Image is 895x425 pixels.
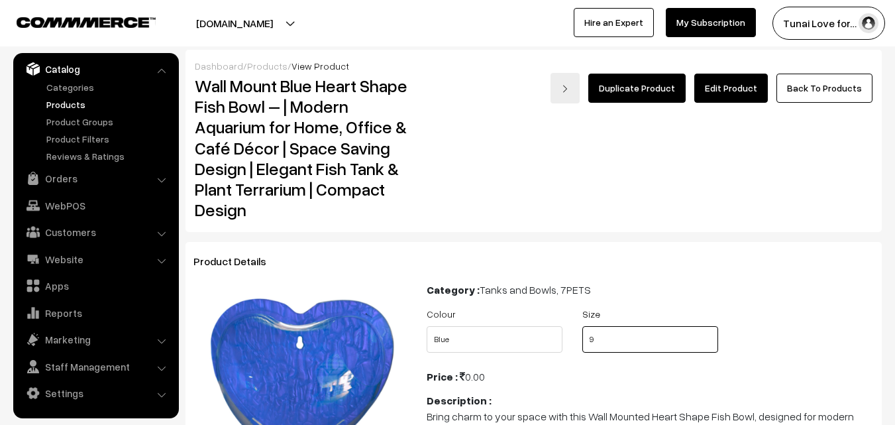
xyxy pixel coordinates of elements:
span: Product Details [193,255,282,268]
a: Categories [43,80,174,94]
a: Products [43,97,174,111]
b: Price : [427,370,458,383]
label: Size [582,307,600,321]
img: COMMMERCE [17,17,156,27]
a: Website [17,247,174,271]
b: Description : [427,394,492,407]
span: View Product [291,60,349,72]
h2: Wall Mount Blue Heart Shape Fish Bowl – | Modern Aquarium for Home, Office & Café Décor | Space S... [195,76,407,220]
a: Marketing [17,328,174,351]
a: Hire an Expert [574,8,654,37]
div: / / [195,59,872,73]
a: Reports [17,301,174,325]
div: 0.00 [427,369,874,385]
a: Product Groups [43,115,174,129]
label: Colour [427,307,456,321]
button: [DOMAIN_NAME] [150,7,319,40]
a: Reviews & Ratings [43,149,174,163]
a: My Subscription [666,8,756,37]
a: Customers [17,220,174,244]
b: Category : [427,283,480,296]
a: Product Filters [43,132,174,146]
div: Tanks and Bowls, 7PETS [427,282,874,298]
a: COMMMERCE [17,13,132,29]
a: Back To Products [776,74,872,103]
a: Catalog [17,57,174,81]
img: user [859,13,878,33]
a: Edit Product [694,74,768,103]
a: WebPOS [17,194,174,217]
img: right-arrow.png [561,85,569,93]
button: Tunai Love for… [772,7,885,40]
a: Settings [17,381,174,405]
a: Dashboard [195,60,243,72]
a: Apps [17,274,174,298]
a: Orders [17,166,174,190]
a: Products [247,60,288,72]
a: Staff Management [17,355,174,379]
a: Duplicate Product [588,74,686,103]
